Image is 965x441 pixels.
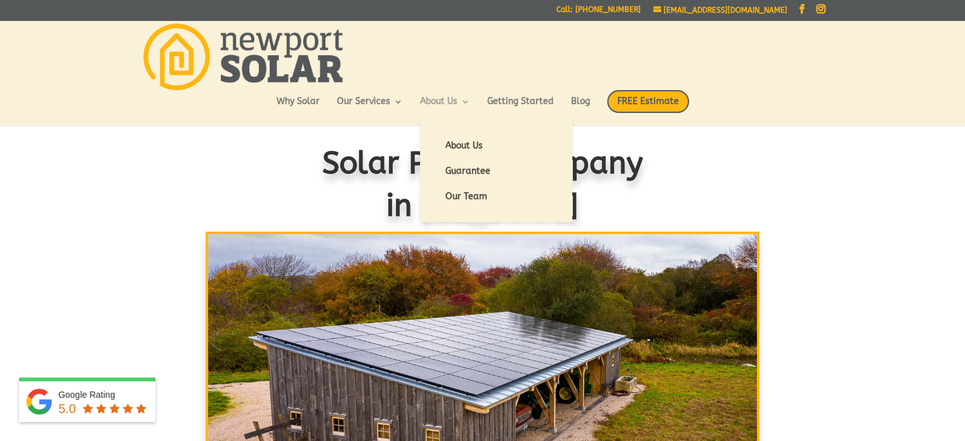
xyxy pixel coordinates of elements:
[607,90,689,126] a: FREE Estimate
[420,97,470,119] a: About Us
[433,133,560,159] a: About Us
[487,97,554,119] a: Getting Started
[322,145,643,223] span: Solar Power Company in [US_STATE]
[143,23,343,90] img: Newport Solar | Solar Energy Optimized.
[607,90,689,113] span: FREE Estimate
[571,97,590,119] a: Blog
[337,97,403,119] a: Our Services
[653,6,787,15] a: [EMAIL_ADDRESS][DOMAIN_NAME]
[433,159,560,184] a: Guarantee
[556,6,641,19] a: Call: [PHONE_NUMBER]
[277,97,320,119] a: Why Solar
[58,402,76,416] span: 5.0
[433,184,560,209] a: Our Team
[58,388,149,401] div: Google Rating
